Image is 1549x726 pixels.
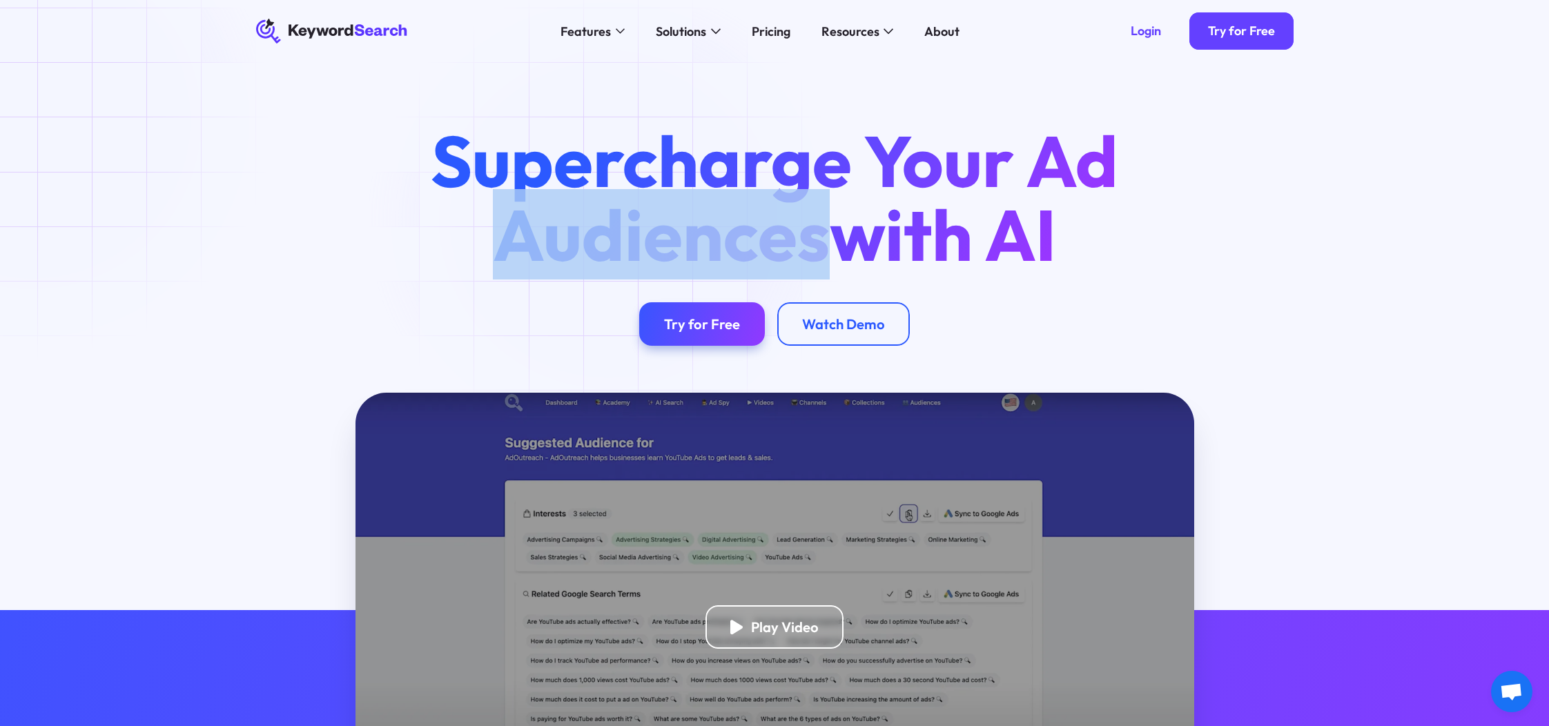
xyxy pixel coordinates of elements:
h1: Supercharge Your Ad Audiences [402,124,1147,271]
span: with AI [830,189,1056,279]
div: Features [561,22,611,41]
div: Try for Free [664,315,740,333]
a: About [915,19,968,43]
a: Open chat [1491,671,1532,712]
div: Try for Free [1208,23,1275,39]
a: Try for Free [639,302,765,346]
div: About [924,22,959,41]
div: Watch Demo [802,315,885,333]
a: Pricing [742,19,799,43]
a: Login [1112,12,1180,50]
a: Try for Free [1189,12,1294,50]
div: Pricing [752,22,790,41]
div: Solutions [656,22,706,41]
div: Login [1131,23,1161,39]
div: Resources [821,22,879,41]
div: Play Video [751,618,819,636]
